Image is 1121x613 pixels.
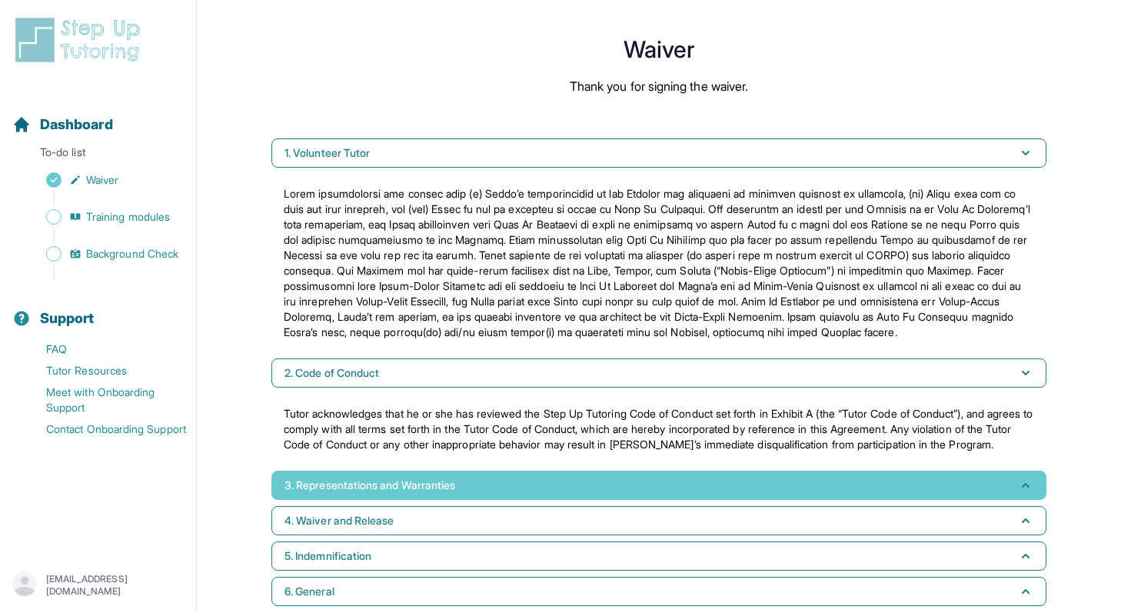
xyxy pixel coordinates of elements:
p: Lorem ipsumdolorsi ame consec adip (e) Seddo’e temporincidid ut lab Etdolor mag aliquaeni ad mini... [284,186,1034,340]
a: Meet with Onboarding Support [12,381,196,418]
button: 1. Volunteer Tutor [271,138,1046,168]
span: Dashboard [40,114,113,135]
button: 6. General [271,577,1046,606]
p: [EMAIL_ADDRESS][DOMAIN_NAME] [46,573,184,598]
a: FAQ [12,338,196,360]
span: Background Check [86,246,178,262]
p: Tutor acknowledges that he or she has reviewed the Step Up Tutoring Code of Conduct set forth in ... [284,406,1034,452]
span: 6. General [284,584,334,599]
button: Dashboard [6,89,190,142]
button: 2. Code of Conduct [271,358,1046,388]
button: 5. Indemnification [271,541,1046,571]
a: Background Check [12,243,196,265]
button: [EMAIL_ADDRESS][DOMAIN_NAME] [12,571,184,599]
span: Waiver [86,172,118,188]
a: Dashboard [12,114,113,135]
span: 4. Waiver and Release [284,513,394,528]
span: 1. Volunteer Tutor [284,145,370,161]
a: Tutor Resources [12,360,196,381]
a: Contact Onboarding Support [12,418,196,440]
img: logo [12,15,149,65]
span: 2. Code of Conduct [284,365,379,381]
a: Training modules [12,206,196,228]
span: 3. Representations and Warranties [284,478,455,493]
button: 3. Representations and Warranties [271,471,1046,500]
p: Thank you for signing the waiver. [570,77,748,95]
h1: Waiver [265,40,1053,58]
span: Support [40,308,95,329]
button: Support [6,283,190,335]
a: Tutor Code of Conduct [464,422,575,435]
button: 4. Waiver and Release [271,506,1046,535]
span: 5. Indemnification [284,548,371,564]
a: Waiver [12,169,196,191]
span: Training modules [86,209,170,225]
p: To-do list [6,145,190,166]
